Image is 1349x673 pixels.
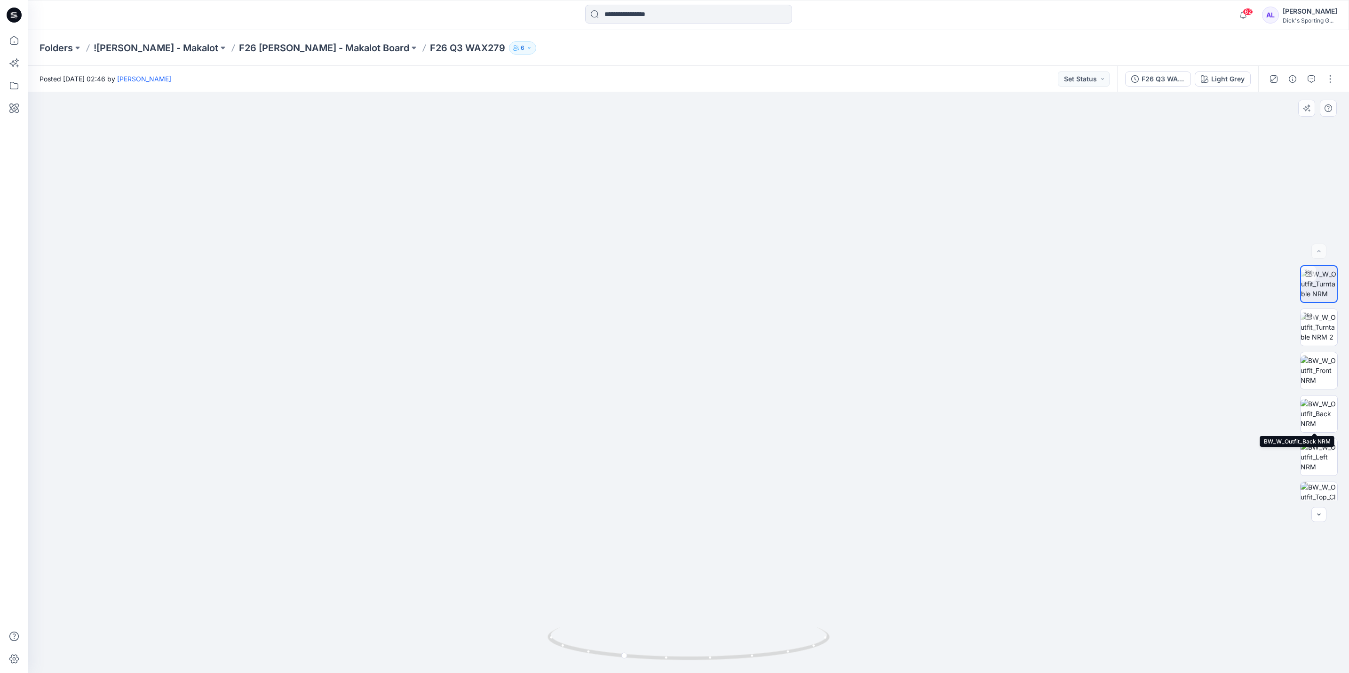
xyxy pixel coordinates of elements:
[381,75,996,673] img: eyJhbGciOiJIUzI1NiIsImtpZCI6IjAiLCJzbHQiOiJzZXMiLCJ0eXAiOiJKV1QifQ.eyJkYXRhIjp7InR5cGUiOiJzdG9yYW...
[509,41,536,55] button: 6
[1125,71,1191,87] button: F26 Q3 WAX279 PROTO1_250917
[40,74,171,84] span: Posted [DATE] 02:46 by
[521,43,524,53] p: 6
[94,41,218,55] a: ![PERSON_NAME] - Makalot
[430,41,505,55] p: F26 Q3 WAX279
[40,41,73,55] a: Folders
[117,75,171,83] a: [PERSON_NAME]
[1301,312,1337,342] img: BW_W_Outfit_Turntable NRM 2
[1285,71,1300,87] button: Details
[1262,7,1279,24] div: AL
[1211,74,1245,84] div: Light Grey
[1301,269,1337,299] img: BW_W_Outfit_Turntable NRM
[1301,399,1337,428] img: BW_W_Outfit_Back NRM
[1142,74,1185,84] div: F26 Q3 WAX279 PROTO1_250917
[239,41,409,55] a: F26 [PERSON_NAME] - Makalot Board
[1301,356,1337,385] img: BW_W_Outfit_Front NRM
[1301,482,1337,519] img: BW_W_Outfit_Top_CloseUp NRM
[1243,8,1253,16] span: 62
[1283,6,1337,17] div: [PERSON_NAME]
[1195,71,1251,87] button: Light Grey
[1283,17,1337,24] div: Dick's Sporting G...
[1301,442,1337,472] img: BW_W_Outfit_Left NRM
